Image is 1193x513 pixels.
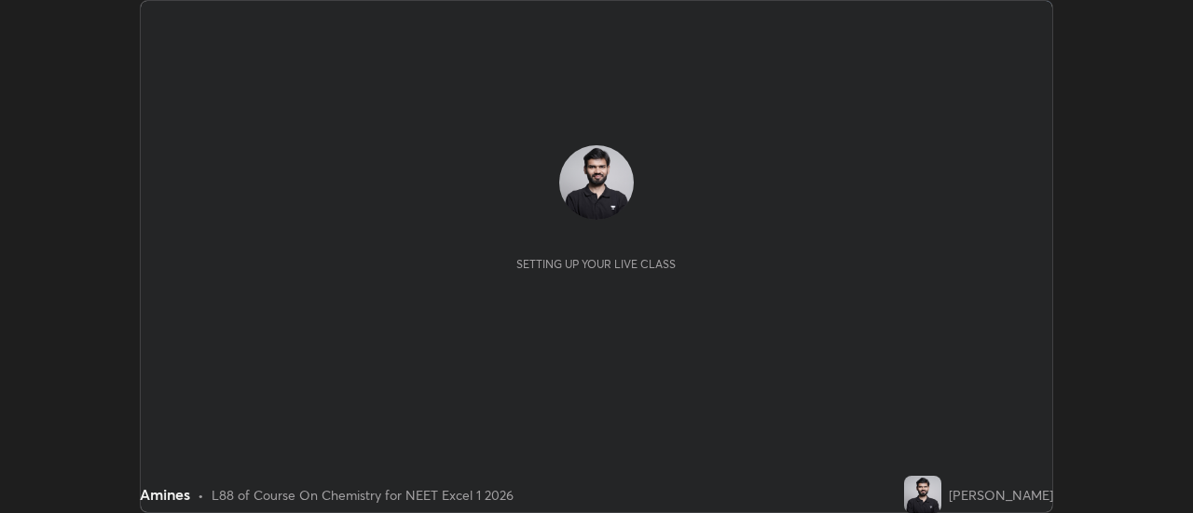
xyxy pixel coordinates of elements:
div: [PERSON_NAME] [949,485,1053,505]
div: Amines [140,483,190,506]
img: 0c83c29822bb4980a4694bc9a4022f43.jpg [904,476,941,513]
div: • [198,485,204,505]
div: L88 of Course On Chemistry for NEET Excel 1 2026 [212,485,514,505]
div: Setting up your live class [516,257,676,271]
img: 0c83c29822bb4980a4694bc9a4022f43.jpg [559,145,634,220]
